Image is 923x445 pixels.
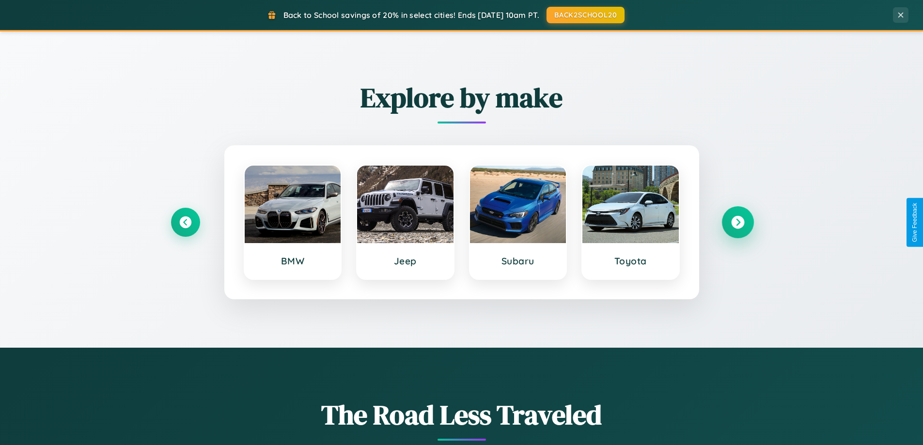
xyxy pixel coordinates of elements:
[367,255,444,267] h3: Jeep
[480,255,557,267] h3: Subaru
[592,255,669,267] h3: Toyota
[547,7,625,23] button: BACK2SCHOOL20
[171,79,752,116] h2: Explore by make
[911,203,918,242] div: Give Feedback
[171,396,752,433] h1: The Road Less Traveled
[283,10,539,20] span: Back to School savings of 20% in select cities! Ends [DATE] 10am PT.
[254,255,331,267] h3: BMW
